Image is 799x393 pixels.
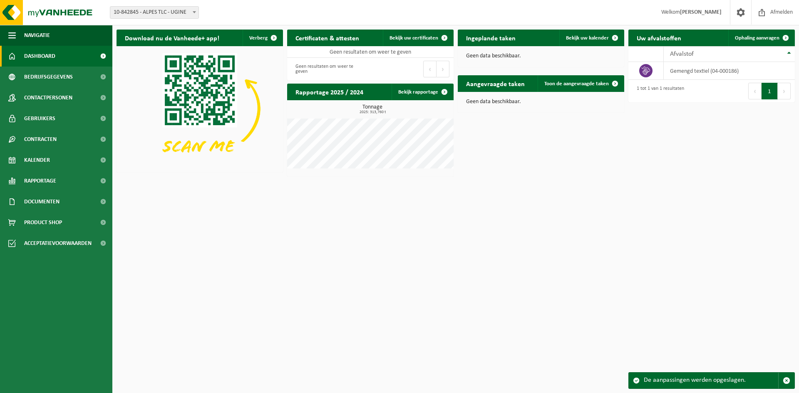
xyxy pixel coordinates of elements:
span: Afvalstof [670,51,694,57]
h2: Uw afvalstoffen [628,30,690,46]
span: 2025: 313,760 t [291,110,454,114]
span: Kalender [24,150,50,171]
div: 1 tot 1 van 1 resultaten [633,82,684,100]
span: 10-842845 - ALPES TLC - UGINE [110,7,199,18]
p: Geen data beschikbaar. [466,99,616,105]
button: Verberg [243,30,282,46]
button: Next [778,83,791,99]
div: Geen resultaten om weer te geven [291,60,366,78]
span: Rapportage [24,171,56,191]
p: Geen data beschikbaar. [466,53,616,59]
span: Documenten [24,191,60,212]
button: 1 [762,83,778,99]
span: 10-842845 - ALPES TLC - UGINE [110,6,199,19]
span: Contracten [24,129,57,150]
span: Acceptatievoorwaarden [24,233,92,254]
span: Dashboard [24,46,55,67]
h3: Tonnage [291,104,454,114]
a: Ophaling aanvragen [728,30,794,46]
button: Next [437,61,449,77]
button: Previous [423,61,437,77]
span: Bedrijfsgegevens [24,67,73,87]
a: Toon de aangevraagde taken [538,75,623,92]
a: Bekijk rapportage [392,84,453,100]
span: Toon de aangevraagde taken [544,81,609,87]
h2: Download nu de Vanheede+ app! [117,30,228,46]
a: Bekijk uw kalender [559,30,623,46]
h2: Rapportage 2025 / 2024 [287,84,372,100]
span: Navigatie [24,25,50,46]
span: Ophaling aanvragen [735,35,779,41]
span: Bekijk uw kalender [566,35,609,41]
span: Verberg [249,35,268,41]
a: Bekijk uw certificaten [383,30,453,46]
h2: Certificaten & attesten [287,30,367,46]
h2: Ingeplande taken [458,30,524,46]
span: Gebruikers [24,108,55,129]
span: Product Shop [24,212,62,233]
img: Download de VHEPlus App [117,46,283,171]
td: gemengd textiel (04-000186) [664,62,795,80]
span: Contactpersonen [24,87,72,108]
h2: Aangevraagde taken [458,75,533,91]
button: Previous [748,83,762,99]
span: Bekijk uw certificaten [390,35,438,41]
td: Geen resultaten om weer te geven [287,46,454,58]
strong: [PERSON_NAME] [680,9,722,15]
div: De aanpassingen werden opgeslagen. [644,373,778,388]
